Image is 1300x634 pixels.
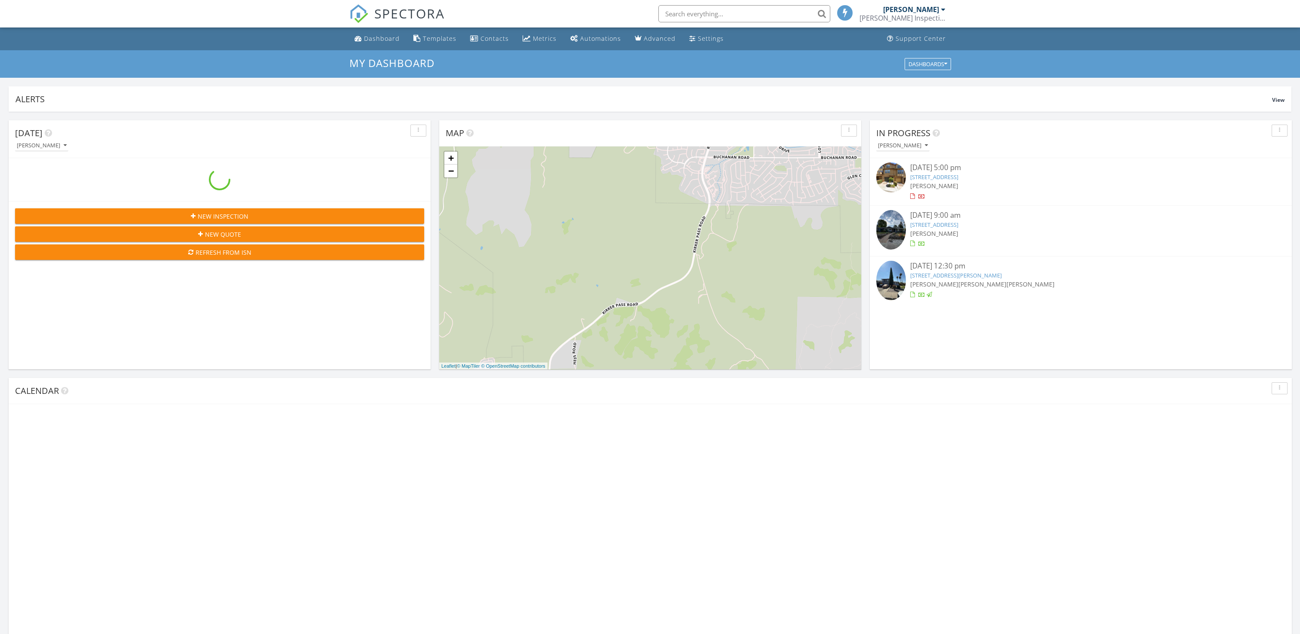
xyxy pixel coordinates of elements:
[15,226,424,242] button: New Quote
[349,4,368,23] img: The Best Home Inspection Software - Spectora
[439,363,548,370] div: |
[876,210,906,250] img: 9288022%2Fcover_photos%2FF9xZG2gqqgu4aaRsoFrW%2Fsmall.jpg
[205,230,241,239] span: New Quote
[1006,280,1055,288] span: [PERSON_NAME]
[910,271,1002,279] a: [STREET_ADDRESS][PERSON_NAME]
[533,34,557,43] div: Metrics
[444,152,457,165] a: Zoom in
[910,182,958,190] span: [PERSON_NAME]
[860,14,945,22] div: Ramey's Inspection Services LLC
[423,34,456,43] div: Templates
[876,140,930,152] button: [PERSON_NAME]
[15,244,424,260] button: Refresh from ISN
[351,31,403,47] a: Dashboard
[698,34,724,43] div: Settings
[519,31,560,47] a: Metrics
[910,173,958,181] a: [STREET_ADDRESS]
[364,34,400,43] div: Dashboard
[876,162,1285,201] a: [DATE] 5:00 pm [STREET_ADDRESS] [PERSON_NAME]
[896,34,946,43] div: Support Center
[349,12,445,30] a: SPECTORA
[905,58,951,70] button: Dashboards
[686,31,727,47] a: Settings
[958,280,1006,288] span: [PERSON_NAME]
[908,61,947,67] div: Dashboards
[884,31,949,47] a: Support Center
[15,140,68,152] button: [PERSON_NAME]
[658,5,830,22] input: Search everything...
[910,221,958,229] a: [STREET_ADDRESS]
[876,162,906,192] img: streetview
[1272,96,1285,104] span: View
[480,34,509,43] div: Contacts
[631,31,679,47] a: Advanced
[374,4,445,22] span: SPECTORA
[410,31,460,47] a: Templates
[15,208,424,224] button: New Inspection
[457,363,480,369] a: © MapTiler
[22,248,417,257] div: Refresh from ISN
[876,210,1285,252] a: [DATE] 9:00 am [STREET_ADDRESS] [PERSON_NAME]
[17,143,67,149] div: [PERSON_NAME]
[444,165,457,177] a: Zoom out
[910,162,1251,173] div: [DATE] 5:00 pm
[876,261,906,300] img: 9274942%2Fcover_photos%2FaKBhgWfvVonR1ntyplM9%2Fsmall.jpg
[883,5,939,14] div: [PERSON_NAME]
[876,127,930,139] span: In Progress
[441,363,456,369] a: Leaflet
[467,31,512,47] a: Contacts
[15,385,59,396] span: Calendar
[644,34,676,43] div: Advanced
[198,212,248,221] span: New Inspection
[446,127,464,139] span: Map
[15,127,43,139] span: [DATE]
[481,363,545,369] a: © OpenStreetMap contributors
[910,210,1251,221] div: [DATE] 9:00 am
[580,34,621,43] div: Automations
[567,31,624,47] a: Automations (Basic)
[910,280,958,288] span: [PERSON_NAME]
[910,229,958,238] span: [PERSON_NAME]
[15,93,1272,105] div: Alerts
[910,261,1251,271] div: [DATE] 12:30 pm
[349,56,434,70] span: My Dashboard
[878,143,928,149] div: [PERSON_NAME]
[876,261,1285,302] a: [DATE] 12:30 pm [STREET_ADDRESS][PERSON_NAME] [PERSON_NAME][PERSON_NAME][PERSON_NAME]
